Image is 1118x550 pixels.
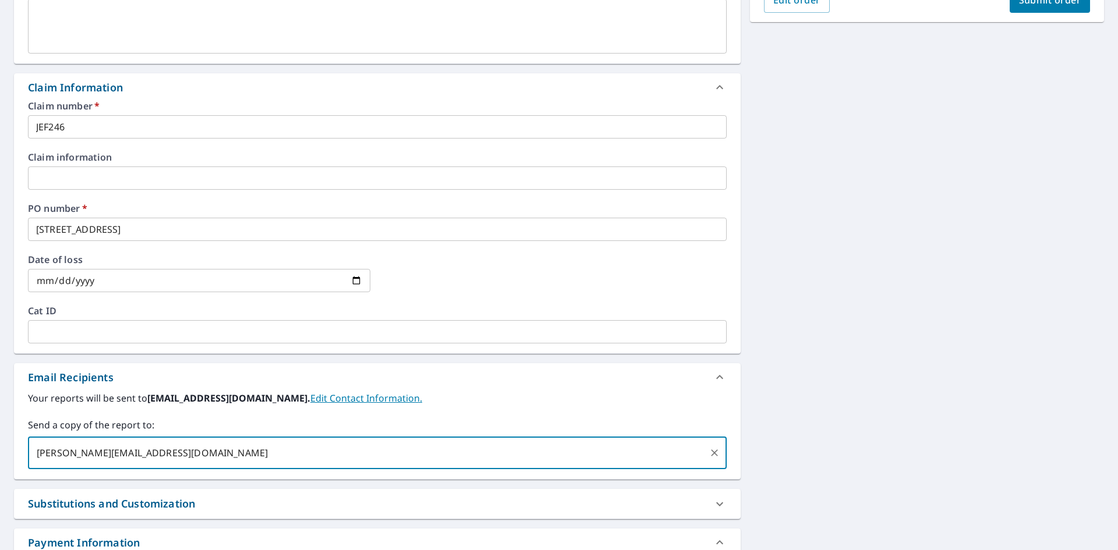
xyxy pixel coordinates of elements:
[28,496,195,512] div: Substitutions and Customization
[28,204,727,213] label: PO number
[310,392,422,404] a: EditContactInfo
[28,255,370,264] label: Date of loss
[14,489,741,519] div: Substitutions and Customization
[28,306,727,315] label: Cat ID
[28,370,114,385] div: Email Recipients
[14,73,741,101] div: Claim Information
[28,80,123,95] div: Claim Information
[14,363,741,391] div: Email Recipients
[706,445,723,461] button: Clear
[28,101,727,111] label: Claim number
[28,391,727,405] label: Your reports will be sent to
[147,392,310,404] b: [EMAIL_ADDRESS][DOMAIN_NAME].
[28,152,727,162] label: Claim information
[28,418,727,432] label: Send a copy of the report to:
